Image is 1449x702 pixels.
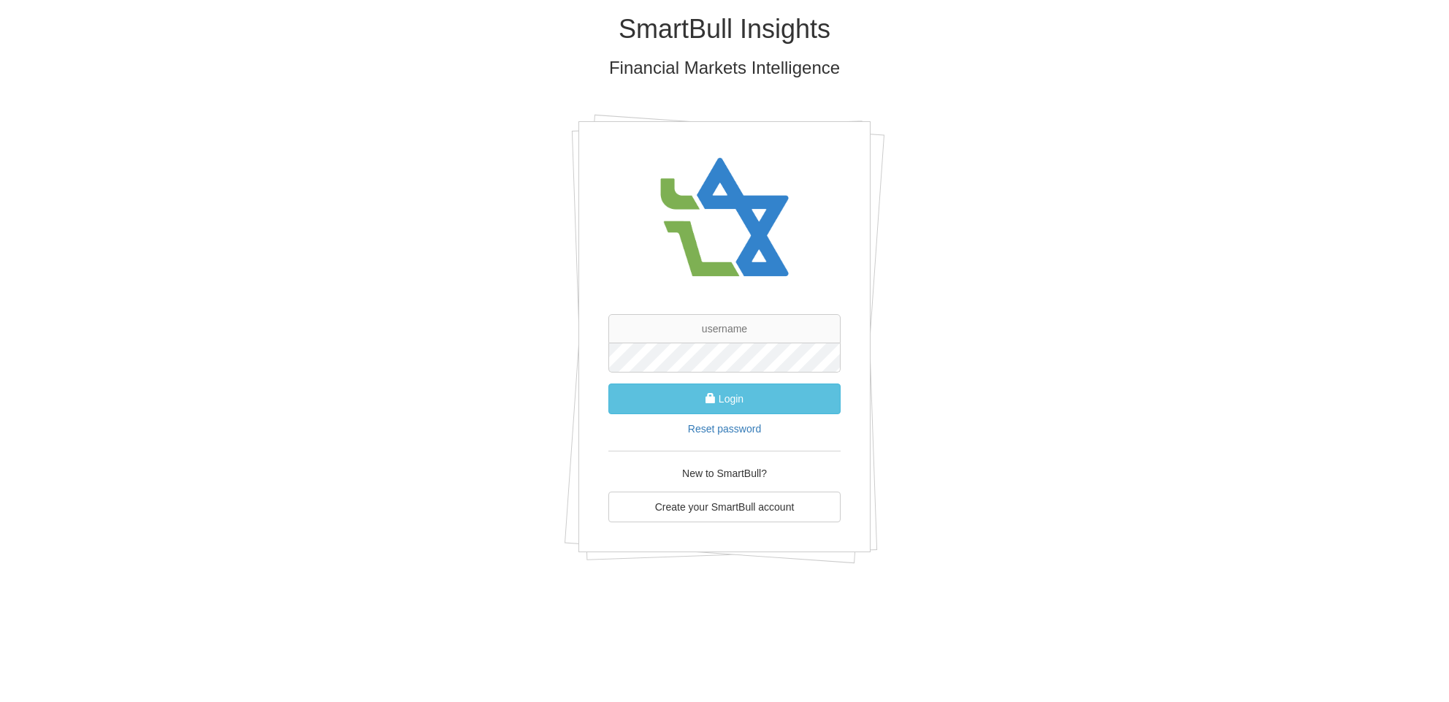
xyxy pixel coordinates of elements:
input: username [608,314,841,343]
a: Create your SmartBull account [608,492,841,522]
img: avatar [651,144,798,292]
span: New to SmartBull? [682,468,767,479]
h3: Financial Markets Intelligence [297,58,1152,77]
h1: SmartBull Insights [297,15,1152,44]
button: Login [608,384,841,414]
a: Reset password [688,423,761,435]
